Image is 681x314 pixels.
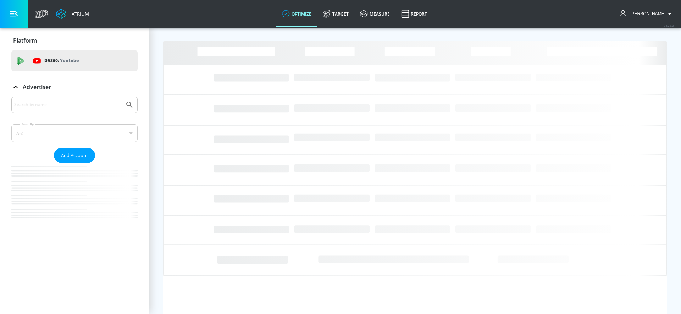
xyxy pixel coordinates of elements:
[61,151,88,159] span: Add Account
[54,148,95,163] button: Add Account
[11,163,138,232] nav: list of Advertiser
[11,77,138,97] div: Advertiser
[276,1,317,27] a: optimize
[11,31,138,50] div: Platform
[664,23,674,27] span: v 4.28.0
[11,50,138,71] div: DV360: Youtube
[60,57,79,64] p: Youtube
[354,1,395,27] a: measure
[56,9,89,19] a: Atrium
[620,10,674,18] button: [PERSON_NAME]
[23,83,51,91] p: Advertiser
[317,1,354,27] a: Target
[44,57,79,65] p: DV360:
[11,124,138,142] div: A-Z
[14,100,122,109] input: Search by name
[20,122,35,126] label: Sort By
[11,97,138,232] div: Advertiser
[395,1,433,27] a: Report
[69,11,89,17] div: Atrium
[627,11,665,16] span: login as: anthony.rios@zefr.com
[13,37,37,44] p: Platform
